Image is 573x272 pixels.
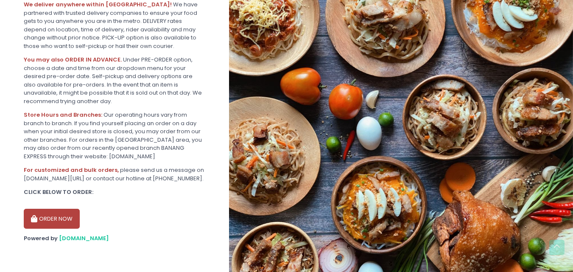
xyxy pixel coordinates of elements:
div: Powered by [24,234,205,243]
b: We deliver anywhere within [GEOGRAPHIC_DATA]! [24,0,172,8]
button: ORDER NOW [24,209,80,229]
div: please send us a message on [DOMAIN_NAME][URL] or contact our hotline at [PHONE_NUMBER]. [24,166,205,182]
b: For customized and bulk orders, [24,166,119,174]
b: You may also ORDER IN ADVANCE. [24,56,122,64]
div: We have partnered with trusted delivery companies to ensure your food gets to you anywhere you ar... [24,0,205,50]
div: CLICK BELOW TO ORDER: [24,188,205,196]
div: Our operating hours vary from branch to branch. If you find yourself placing an order on a day wh... [24,111,205,160]
b: Store Hours and Branches: [24,111,102,119]
div: Under PRE-ORDER option, choose a date and time from our dropdown menu for your desired pre-order ... [24,56,205,105]
a: [DOMAIN_NAME] [59,234,109,242]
